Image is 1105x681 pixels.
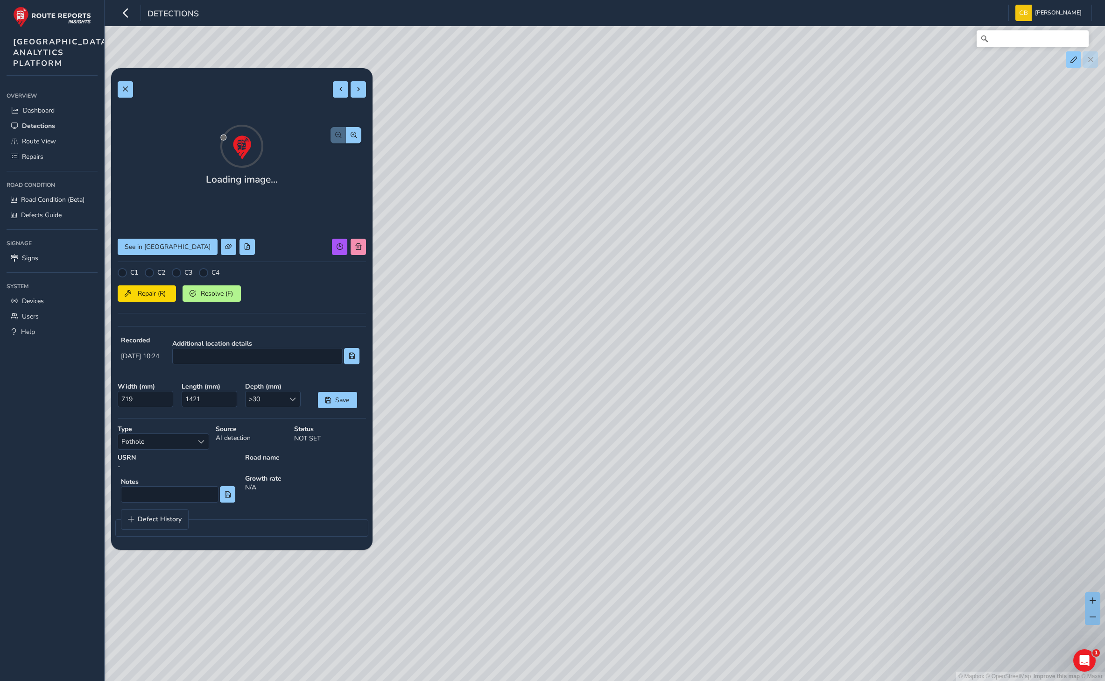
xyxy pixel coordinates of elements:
span: Devices [22,297,44,305]
span: Help [21,327,35,336]
button: See in Route View [118,239,218,255]
span: Save [335,396,350,404]
div: System [7,279,98,293]
span: >30 [246,391,285,407]
iframe: Intercom live chat [1073,649,1096,672]
label: C4 [211,268,219,277]
span: Dashboard [23,106,55,115]
div: Select a type [193,434,209,449]
span: Detections [22,121,55,130]
div: Road Condition [7,178,98,192]
span: [GEOGRAPHIC_DATA] ANALYTICS PLATFORM [13,36,111,69]
button: Repair (R) [118,285,176,302]
span: Repair (R) [134,289,169,298]
img: diamond-layout [1015,5,1032,21]
a: Detections [7,118,98,134]
label: C2 [157,268,165,277]
span: [DATE] 10:24 [121,352,159,361]
span: Defects Guide [21,211,62,220]
span: Signs [22,254,38,262]
a: Route View [7,134,98,149]
strong: Source [216,425,288,433]
a: Defects Guide [7,207,98,223]
strong: Status [294,425,366,433]
a: Road Condition (Beta) [7,192,98,207]
input: Search [977,30,1089,47]
strong: Type [118,425,209,433]
div: - [114,450,242,474]
span: [PERSON_NAME] [1035,5,1082,21]
span: Defect History [138,516,182,523]
strong: Recorded [121,336,159,345]
a: Help [7,324,98,340]
span: Repairs [22,152,43,161]
button: Save [318,392,357,408]
div: N/A [242,471,369,509]
strong: Growth rate [245,474,366,483]
img: rr logo [13,7,91,28]
label: C1 [130,268,138,277]
a: Users [7,309,98,324]
strong: Length ( mm ) [182,382,239,391]
a: Signs [7,250,98,266]
a: Repairs [7,149,98,164]
strong: Notes [121,477,235,486]
p: NOT SET [294,433,366,443]
button: Resolve (F) [183,285,241,302]
a: Devices [7,293,98,309]
span: Resolve (F) [199,289,234,298]
strong: USRN [118,453,239,462]
a: Defect History [121,510,188,529]
span: Route View [22,137,56,146]
span: Users [22,312,39,321]
span: See in [GEOGRAPHIC_DATA] [125,242,211,251]
span: 1 [1092,649,1100,657]
label: C3 [184,268,192,277]
strong: Road name [245,453,366,462]
div: Signage [7,236,98,250]
span: Pothole [118,434,193,449]
strong: Width ( mm ) [118,382,175,391]
h4: Loading image... [206,174,278,185]
strong: Additional location details [172,339,359,348]
span: Detections [148,8,199,21]
span: Road Condition (Beta) [21,195,84,204]
a: Dashboard [7,103,98,118]
div: AI detection [212,421,291,453]
strong: Depth ( mm ) [245,382,303,391]
div: Overview [7,89,98,103]
button: [PERSON_NAME] [1015,5,1085,21]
